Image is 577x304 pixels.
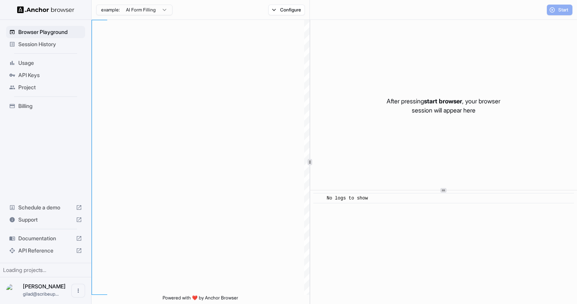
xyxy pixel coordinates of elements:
img: Anchor Logo [17,6,74,13]
span: Powered with ❤️ by Anchor Browser [163,295,238,304]
div: Support [6,214,85,226]
span: Browser Playground [18,28,82,36]
span: Gilad Spitzer [23,283,66,290]
span: Session History [18,40,82,48]
button: Configure [268,5,305,15]
div: API Reference [6,244,85,257]
div: Browser Playground [6,26,85,38]
img: Gilad Spitzer [6,284,20,298]
button: Open menu [71,284,85,298]
span: ​ [317,195,321,202]
div: Documentation [6,232,85,244]
div: Loading projects... [3,266,88,274]
span: example: [101,7,120,13]
div: Schedule a demo [6,201,85,214]
span: Support [18,216,73,224]
div: Usage [6,57,85,69]
div: Session History [6,38,85,50]
span: gilad@scribeup.io [23,291,59,297]
span: No logs to show [327,196,368,201]
span: Project [18,84,82,91]
span: Documentation [18,235,73,242]
span: Schedule a demo [18,204,73,211]
div: Project [6,81,85,93]
div: API Keys [6,69,85,81]
div: Billing [6,100,85,112]
span: API Reference [18,247,73,254]
span: API Keys [18,71,82,79]
p: After pressing , your browser session will appear here [387,97,500,115]
span: Usage [18,59,82,67]
span: Billing [18,102,82,110]
span: start browser [424,97,462,105]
